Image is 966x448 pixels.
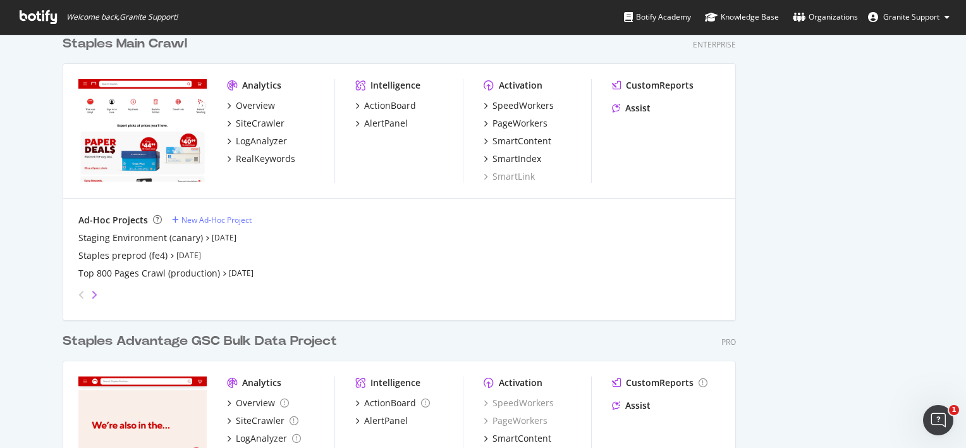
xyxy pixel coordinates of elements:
[78,249,168,262] a: Staples preprod (fe4)
[626,79,694,92] div: CustomReports
[858,7,960,27] button: Granite Support
[355,117,408,130] a: AlertPanel
[364,397,416,409] div: ActionBoard
[176,250,201,261] a: [DATE]
[705,11,779,23] div: Knowledge Base
[212,232,236,243] a: [DATE]
[923,405,953,435] iframe: Intercom live chat
[227,117,284,130] a: SiteCrawler
[78,214,148,227] div: Ad-Hoc Projects
[484,99,554,112] a: SpeedWorkers
[242,79,281,92] div: Analytics
[612,376,707,389] a: CustomReports
[78,267,220,280] a: Top 800 Pages Crawl (production)
[236,135,287,147] div: LogAnalyzer
[693,39,736,50] div: Enterprise
[484,117,547,130] a: PageWorkers
[227,432,301,445] a: LogAnalyzer
[227,397,289,409] a: Overview
[484,152,541,165] a: SmartIndex
[949,405,959,415] span: 1
[364,414,408,427] div: AlertPanel
[625,102,651,115] div: Assist
[227,99,275,112] a: Overview
[492,152,541,165] div: SmartIndex
[370,376,420,389] div: Intelligence
[364,99,416,112] div: ActionBoard
[90,289,99,301] div: angle-right
[236,397,275,409] div: Overview
[624,11,691,23] div: Botify Academy
[66,12,178,22] span: Welcome back, Granite Support !
[612,102,651,115] a: Assist
[181,215,252,225] div: New Ad-Hoc Project
[484,414,547,427] a: PageWorkers
[484,432,551,445] a: SmartContent
[721,337,736,347] div: Pro
[625,399,651,412] div: Assist
[236,99,275,112] div: Overview
[63,332,337,351] div: Staples Advantage GSC Bulk Data Project
[172,215,252,225] a: New Ad-Hoc Project
[236,152,295,165] div: RealKeywords
[492,99,554,112] div: SpeedWorkers
[78,232,203,244] a: Staging Environment (canary)
[229,268,254,278] a: [DATE]
[492,117,547,130] div: PageWorkers
[492,135,551,147] div: SmartContent
[63,35,192,53] a: Staples Main Crawl
[236,414,284,427] div: SiteCrawler
[78,79,207,182] img: staples.com
[883,11,939,22] span: Granite Support
[73,285,90,305] div: angle-left
[492,432,551,445] div: SmartContent
[484,397,554,409] a: SpeedWorkers
[484,135,551,147] a: SmartContent
[63,332,342,351] a: Staples Advantage GSC Bulk Data Project
[499,376,542,389] div: Activation
[236,432,287,445] div: LogAnalyzer
[227,135,287,147] a: LogAnalyzer
[499,79,542,92] div: Activation
[484,170,535,183] a: SmartLink
[626,376,694,389] div: CustomReports
[612,79,694,92] a: CustomReports
[227,152,295,165] a: RealKeywords
[370,79,420,92] div: Intelligence
[793,11,858,23] div: Organizations
[612,399,651,412] a: Assist
[355,99,416,112] a: ActionBoard
[236,117,284,130] div: SiteCrawler
[63,35,187,53] div: Staples Main Crawl
[355,414,408,427] a: AlertPanel
[364,117,408,130] div: AlertPanel
[242,376,281,389] div: Analytics
[355,397,430,409] a: ActionBoard
[227,414,298,427] a: SiteCrawler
